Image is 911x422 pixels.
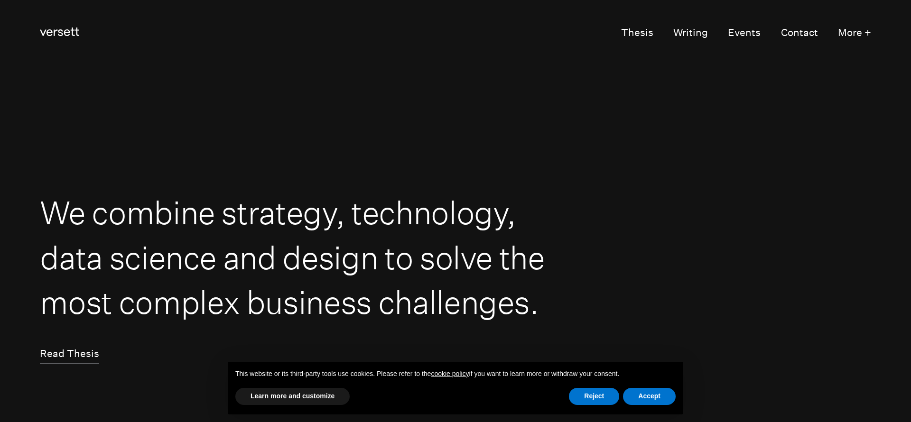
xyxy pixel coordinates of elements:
[781,24,818,43] a: Contact
[621,24,653,43] a: Thesis
[220,354,691,422] div: Notice
[569,388,619,405] button: Reject
[623,388,676,405] button: Accept
[673,24,708,43] a: Writing
[728,24,761,43] a: Events
[40,345,99,364] a: Read Thesis
[235,388,350,405] button: Learn more and customize
[431,370,469,377] a: cookie policy
[40,190,552,324] h1: We combine strategy, technology, data science and design to solve the most complex business chall...
[228,362,683,386] div: This website or its third-party tools use cookies. Please refer to the if you want to learn more ...
[838,24,871,43] button: More +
